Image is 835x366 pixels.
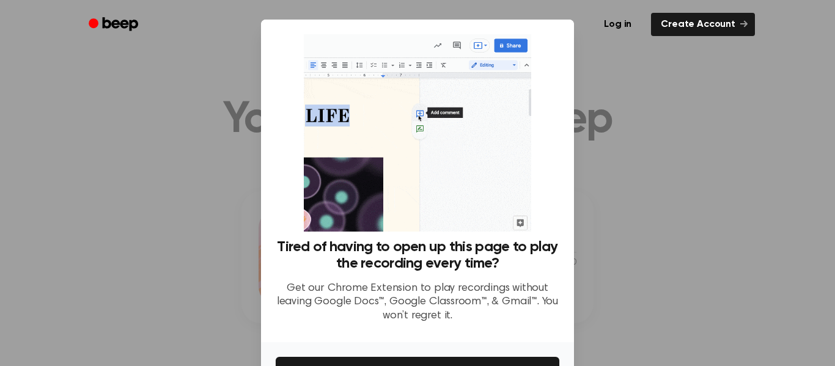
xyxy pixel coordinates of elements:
img: Beep extension in action [304,34,531,232]
a: Log in [592,10,644,38]
a: Beep [80,13,149,37]
p: Get our Chrome Extension to play recordings without leaving Google Docs™, Google Classroom™, & Gm... [276,282,559,323]
h3: Tired of having to open up this page to play the recording every time? [276,239,559,272]
a: Create Account [651,13,755,36]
